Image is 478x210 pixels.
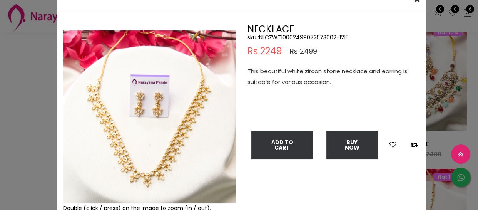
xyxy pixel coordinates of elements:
[387,140,399,150] button: Add to wishlist
[247,25,420,34] h2: NECKLACE
[408,140,420,150] button: Add to compare
[251,131,313,159] button: Add To Cart
[247,34,420,41] h5: sku : NLCZWT10002499072573002-1215
[247,66,420,87] p: This beautiful white zircon stone necklace and earring is suitable for various occasion.
[63,30,236,203] img: Example
[326,131,378,159] button: Buy Now
[247,47,282,56] span: Rs 2249
[290,47,317,56] span: Rs 2499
